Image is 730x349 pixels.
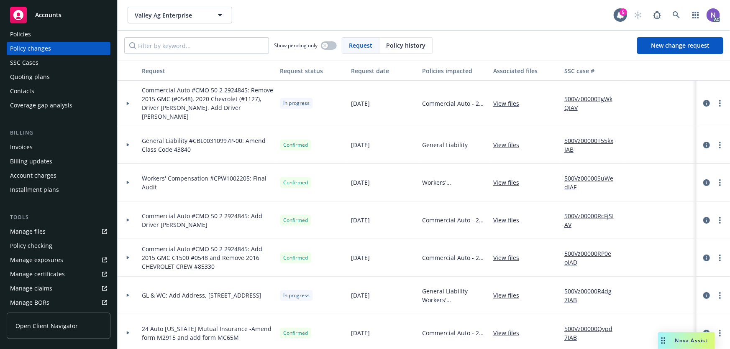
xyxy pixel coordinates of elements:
div: Manage exposures [10,253,63,267]
div: Policy changes [10,42,51,55]
span: Confirmed [283,141,308,149]
div: Quoting plans [10,70,50,84]
div: Contacts [10,84,34,98]
span: Show pending only [274,42,318,49]
span: Workers' Compensation #CPW1002205: Final Audit [142,174,273,191]
div: SSC case # [564,66,620,75]
span: GL & WC: Add Address, [STREET_ADDRESS] [142,291,261,300]
div: Account charges [10,169,56,182]
span: Confirmed [283,254,308,262]
a: circleInformation [702,290,712,301]
div: Coverage gap analysis [10,99,72,112]
a: more [715,253,725,263]
div: Installment plans [10,183,59,196]
div: 5 [620,8,627,16]
span: Valley Ag Enterprise [135,11,207,20]
a: Start snowing [630,7,646,23]
span: Commercial Auto #CMO 50 2 2924845: Add Driver [PERSON_NAME] [142,211,273,229]
a: circleInformation [702,328,712,338]
div: Manage files [10,225,46,238]
div: Manage BORs [10,296,49,309]
span: [DATE] [351,99,370,108]
span: Commercial Auto - 24-25 Auto & INLM [422,216,487,224]
span: In progress [283,99,310,107]
div: Request status [280,66,344,75]
a: Account charges [7,169,110,182]
span: Confirmed [283,329,308,337]
a: View files [493,291,526,300]
a: circleInformation [702,140,712,150]
a: Policies [7,28,110,41]
a: Manage certificates [7,267,110,281]
div: Policies impacted [422,66,487,75]
span: Commercial Auto #CMO 50 2 2924845: Add 2015 GMC C1500 #0548 and Remove 2016 CHEVROLET CREW #85330 [142,245,273,271]
a: circleInformation [702,98,712,108]
a: circleInformation [702,178,712,188]
button: Nova Assist [658,332,715,349]
img: photo [707,8,720,22]
span: Workers' Compensation [422,296,487,304]
a: View files [493,140,526,149]
a: Manage exposures [7,253,110,267]
span: General Liability #CBL00310997P-00: Amend Class Code 43840 [142,136,273,154]
a: Report a Bug [649,7,666,23]
a: 500Vz00000T55kxIAB [564,136,620,154]
a: Contacts [7,84,110,98]
a: Manage claims [7,282,110,295]
a: circleInformation [702,215,712,225]
a: 500Vz00000Qvpd7IAB [564,324,620,342]
a: Invoices [7,140,110,154]
div: Drag to move [658,332,669,349]
a: View files [493,99,526,108]
div: Toggle Row Expanded [118,277,138,314]
a: Manage files [7,225,110,238]
a: Quoting plans [7,70,110,84]
a: Installment plans [7,183,110,196]
a: SSC Cases [7,56,110,69]
span: Commercial Auto - 24-25 Auto & INLM [422,99,487,108]
span: Confirmed [283,179,308,186]
a: more [715,140,725,150]
a: more [715,178,725,188]
span: [DATE] [351,329,370,337]
a: View files [493,216,526,224]
a: View files [493,329,526,337]
a: New change request [637,37,723,54]
div: Manage certificates [10,267,65,281]
button: Policies impacted [419,61,490,81]
div: Tools [7,213,110,222]
button: SSC case # [561,61,624,81]
div: Policies [10,28,31,41]
a: Accounts [7,3,110,27]
div: Request date [351,66,415,75]
div: Policy checking [10,239,52,252]
div: Toggle Row Expanded [118,164,138,201]
a: 500Vz00000SuWedIAF [564,174,620,191]
span: New change request [651,41,710,49]
input: Filter by keyword... [124,37,269,54]
a: Switch app [687,7,704,23]
a: View files [493,178,526,187]
div: Toggle Row Expanded [118,239,138,277]
span: Confirmed [283,217,308,224]
span: 24 Auto [US_STATE] Mutual Insurance -Amend form M2915 and add form MC65M [142,324,273,342]
a: 500Vz00000R4dg7IAB [564,287,620,304]
div: Request [142,66,273,75]
a: Manage BORs [7,296,110,309]
div: Invoices [10,140,33,154]
button: Request date [348,61,419,81]
button: Valley Ag Enterprise [128,7,232,23]
span: Open Client Navigator [15,321,78,330]
a: Search [668,7,685,23]
a: circleInformation [702,253,712,263]
a: View files [493,253,526,262]
span: Commercial Auto - 24-25 Auto & INLM [422,329,487,337]
span: Nova Assist [675,337,708,344]
span: Request [349,41,372,50]
span: [DATE] [351,253,370,262]
div: Toggle Row Expanded [118,126,138,164]
span: Commercial Auto #CMO 50 2 2924845: Remove 2015 GMC (#0548), 2020 Chevrolet (#1127), Driver [PERSO... [142,86,273,121]
a: Policy checking [7,239,110,252]
a: more [715,328,725,338]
